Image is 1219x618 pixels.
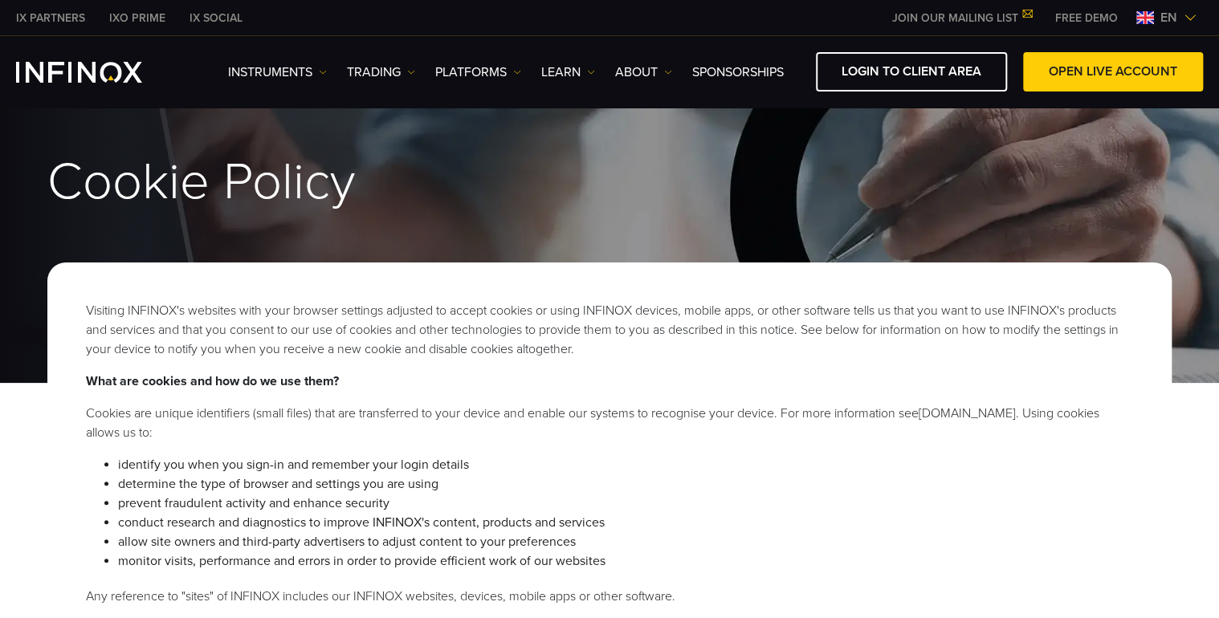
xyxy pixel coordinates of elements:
a: INFINOX [4,10,97,26]
a: Learn [541,63,595,82]
p: What are cookies and how do we use them? [86,372,1133,391]
a: [DOMAIN_NAME] [919,405,1016,421]
li: conduct research and diagnostics to improve INFINOX's content, products and services [118,513,1133,532]
a: ABOUT [615,63,672,82]
a: INFINOX [177,10,255,26]
li: allow site owners and third-party advertisers to adjust content to your preferences [118,532,1133,551]
a: SPONSORSHIPS [692,63,784,82]
a: INFINOX Logo [16,62,180,83]
a: Instruments [228,63,327,82]
li: Any reference to "sites" of INFINOX includes our INFINOX websites, devices, mobile apps or other ... [86,587,1133,606]
a: INFINOX [97,10,177,26]
a: TRADING [347,63,415,82]
a: PLATFORMS [435,63,521,82]
a: INFINOX MENU [1043,10,1130,26]
p: Visiting INFINOX's websites with your browser settings adjusted to accept cookies or using INFINO... [86,301,1133,359]
h1: Cookie Policy [47,155,1172,209]
li: Cookies are unique identifiers (small files) that are transferred to your device and enable our s... [86,404,1133,442]
a: OPEN LIVE ACCOUNT [1023,52,1203,91]
a: JOIN OUR MAILING LIST [880,11,1043,25]
li: monitor visits, performance and errors in order to provide efficient work of our websites [118,551,1133,571]
li: prevent fraudulent activity and enhance security [118,494,1133,513]
a: LOGIN TO CLIENT AREA [816,52,1007,91]
li: determine the type of browser and settings you are using [118,474,1133,494]
li: identify you when you sign-in and remember your login details [118,455,1133,474]
span: en [1154,8,1184,27]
